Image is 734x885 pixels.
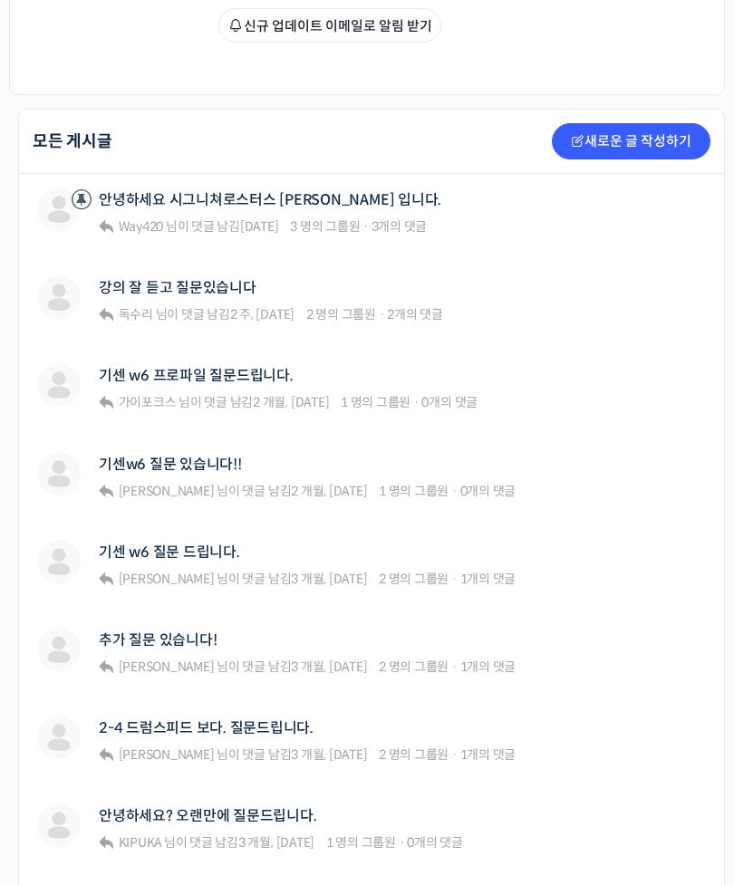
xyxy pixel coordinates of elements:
[379,571,449,587] span: 2 명의 그룹원
[230,306,295,322] a: 2 주, [DATE]
[116,483,215,499] a: [PERSON_NAME]
[116,834,314,851] span: 님이 댓글 남김
[291,571,367,587] a: 3 개월, [DATE]
[119,306,153,322] span: 독수리
[399,834,405,851] span: ·
[451,483,458,499] span: ·
[460,746,517,763] span: 1개의 댓글
[46,601,79,616] span: ホーム
[116,218,279,235] span: 님이 댓글 남김
[552,123,710,159] a: 새로운 글 작성하기
[116,834,161,851] a: KIPUKA
[421,394,478,410] span: 0개의 댓글
[33,133,112,149] h2: 모든 게시글
[99,456,242,473] a: 기센w6 질문 있습니다!!
[119,571,215,587] span: [PERSON_NAME]
[460,659,517,675] span: 1개의 댓글
[413,394,420,410] span: ·
[99,544,240,561] a: 기센 w6 질문 드립니다.
[451,746,458,763] span: ·
[116,571,368,587] span: 님이 댓글 남김
[116,394,177,410] a: 가이포크스
[234,574,348,620] a: 設定
[451,571,458,587] span: ·
[116,571,215,587] a: [PERSON_NAME]
[407,834,463,851] span: 0개의 댓글
[460,483,517,499] span: 0개의 댓글
[99,807,316,824] a: 안녕하세요? 오랜만에 질문드립니다.
[379,746,449,763] span: 2 명의 그룹원
[306,306,376,322] span: 2 명의 그룹원
[116,394,330,410] span: 님이 댓글 남김
[238,834,314,851] a: 3 개월, [DATE]
[451,659,458,675] span: ·
[116,306,295,322] span: 님이 댓글 남김
[119,218,164,235] span: Way420
[460,571,517,587] span: 1개의 댓글
[119,834,162,851] span: KIPUKA
[253,394,329,410] a: 2 개월, [DATE]
[379,483,449,499] span: 1 명의 그룹원
[341,394,410,410] span: 1 명의 그룹원
[116,659,215,675] a: [PERSON_NAME]
[290,218,360,235] span: 3 명의 그룹원
[119,746,215,763] span: [PERSON_NAME]
[116,659,368,675] span: 님이 댓글 남김
[116,746,215,763] a: [PERSON_NAME]
[326,834,396,851] span: 1 명의 그룹원
[119,659,215,675] span: [PERSON_NAME]
[99,279,256,296] a: 강의 잘 듣고 질문있습니다
[5,574,120,620] a: ホーム
[379,659,449,675] span: 2 명의 그룹원
[280,601,302,616] span: 設定
[291,746,367,763] a: 3 개월, [DATE]
[99,719,314,736] a: 2-4 드럼스피드 보다. 질문드립니다.
[99,631,217,649] a: 추가 질문 있습니다!
[99,367,294,384] a: 기센 w6 프로파일 질문드립니다.
[155,602,198,617] span: チャット
[387,306,443,322] span: 2개의 댓글
[119,394,177,410] span: 가이포크스
[119,483,215,499] span: [PERSON_NAME]
[379,306,385,322] span: ·
[116,746,368,763] span: 님이 댓글 남김
[291,659,367,675] a: 3 개월, [DATE]
[116,483,368,499] span: 님이 댓글 남김
[116,306,153,322] a: 독수리
[372,218,428,235] span: 3개의 댓글
[116,218,163,235] a: Way420
[99,191,441,208] a: 안녕하세요 시그니쳐로스터스 [PERSON_NAME] 입니다.
[362,218,369,235] span: ·
[218,8,441,43] button: 신규 업데이트 이메일로 알림 받기
[240,218,279,235] a: [DATE]
[291,483,367,499] a: 2 개월, [DATE]
[120,574,234,620] a: チャット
